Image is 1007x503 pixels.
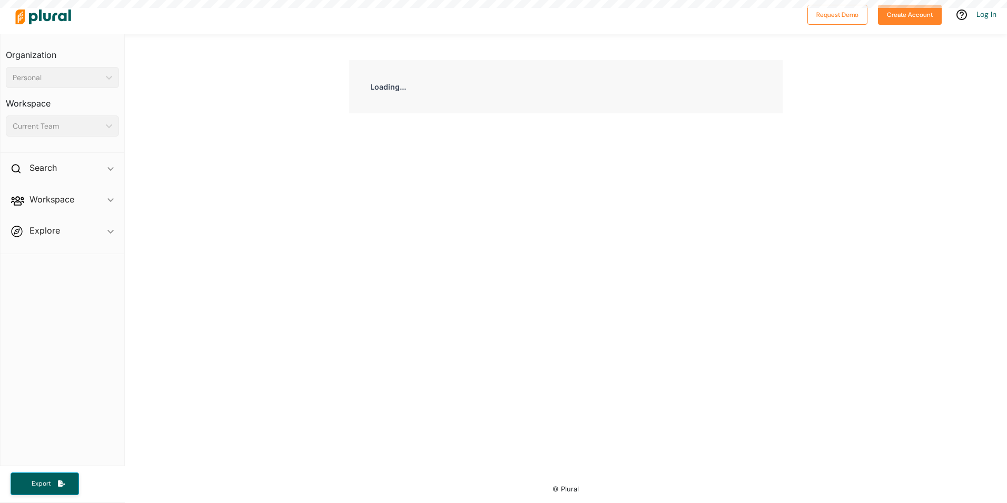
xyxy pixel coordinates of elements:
[6,40,119,63] h3: Organization
[349,60,783,113] div: Loading...
[6,88,119,111] h3: Workspace
[13,121,102,132] div: Current Team
[552,485,579,493] small: © Plural
[29,162,57,173] h2: Search
[24,479,58,488] span: Export
[976,9,996,19] a: Log In
[878,5,942,25] button: Create Account
[807,8,867,20] a: Request Demo
[807,5,867,25] button: Request Demo
[13,72,102,83] div: Personal
[11,472,79,495] button: Export
[878,8,942,20] a: Create Account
